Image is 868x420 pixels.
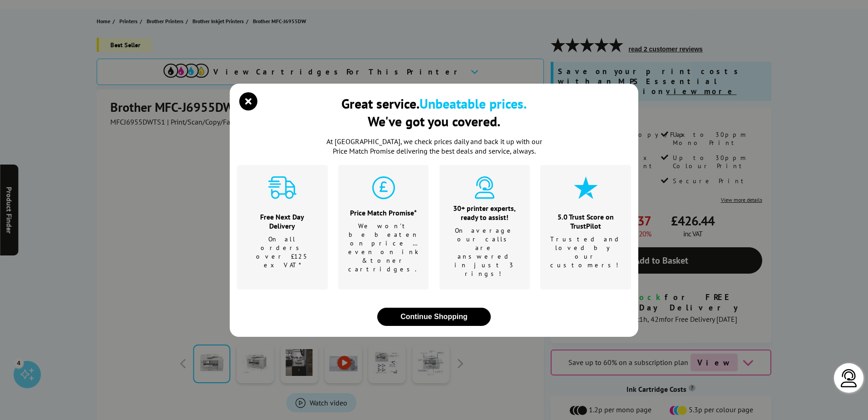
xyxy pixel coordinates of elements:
[321,137,547,156] p: At [GEOGRAPHIC_DATA], we check prices daily and back it up with our Price Match Promise deliverin...
[451,204,519,222] div: 30+ printer experts, ready to assist!
[248,212,316,230] div: Free Next Day Delivery
[248,235,316,270] p: On all orders over £125 ex VAT*
[348,208,419,217] div: Price Match Promise*
[377,308,491,326] button: close modal
[419,95,527,112] b: Unbeatable prices.
[348,222,419,274] p: We won't be beaten on price …even on ink & toner cartridges.
[550,212,621,230] div: 5.0 Trust Score on TrustPilot
[341,95,527,130] div: Great service. We've got you covered.
[840,369,858,387] img: user-headset-light.svg
[451,226,519,278] p: On average our calls are answered in just 3 rings!
[242,95,255,108] button: close modal
[550,235,621,270] p: Trusted and loved by our customers!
